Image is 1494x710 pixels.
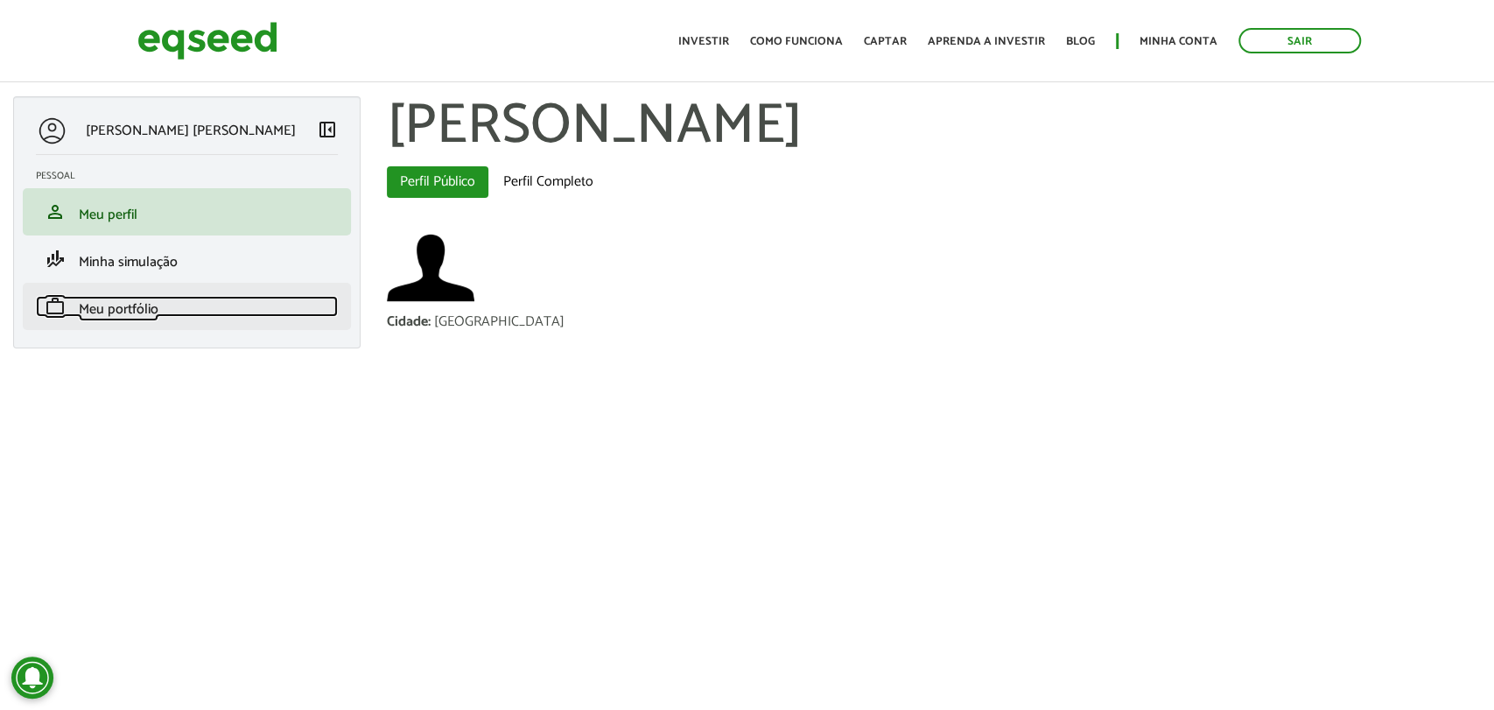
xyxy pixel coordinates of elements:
span: left_panel_close [317,119,338,140]
div: Cidade [387,315,434,329]
span: : [428,310,431,334]
a: workMeu portfólio [36,296,338,317]
a: Blog [1066,36,1095,47]
img: EqSeed [137,18,277,64]
span: finance_mode [45,249,66,270]
span: work [45,296,66,317]
p: [PERSON_NAME] [PERSON_NAME] [86,123,296,139]
h1: [PERSON_NAME] [387,96,1481,158]
a: Como funciona [750,36,843,47]
a: personMeu perfil [36,201,338,222]
a: Colapsar menu [317,119,338,144]
li: Meu portfólio [23,283,351,330]
span: Meu perfil [79,203,137,227]
a: Sair [1238,28,1361,53]
a: Perfil Público [387,166,488,198]
a: Aprenda a investir [928,36,1045,47]
a: Investir [678,36,729,47]
span: Meu portfólio [79,298,158,321]
a: Captar [864,36,907,47]
li: Meu perfil [23,188,351,235]
a: finance_modeMinha simulação [36,249,338,270]
span: person [45,201,66,222]
span: Minha simulação [79,250,178,274]
li: Minha simulação [23,235,351,283]
h2: Pessoal [36,171,351,181]
img: Foto de Nizam Omari [387,224,474,312]
a: Perfil Completo [490,166,607,198]
a: Ver perfil do usuário. [387,224,474,312]
a: Minha conta [1140,36,1217,47]
div: [GEOGRAPHIC_DATA] [434,315,565,329]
